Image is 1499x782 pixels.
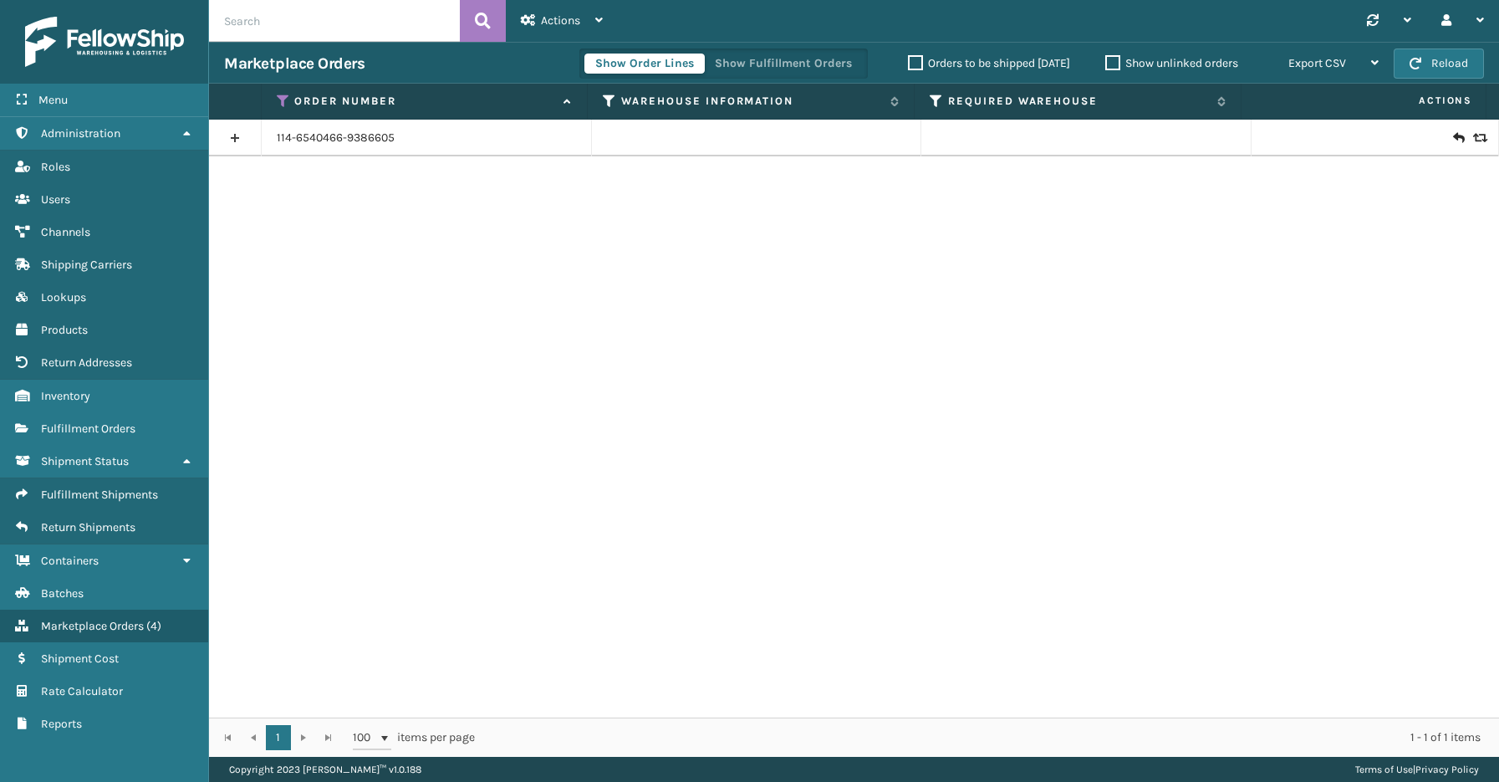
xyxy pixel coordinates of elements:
label: Required Warehouse [948,94,1209,109]
span: Actions [541,13,580,28]
a: 1 [266,725,291,750]
button: Show Fulfillment Orders [704,54,863,74]
a: 114-6540466-9386605 [277,130,395,146]
i: Replace [1473,132,1483,144]
span: Users [41,192,70,207]
span: Menu [38,93,68,107]
a: Terms of Use [1355,764,1413,775]
a: Privacy Policy [1415,764,1479,775]
span: Shipment Cost [41,652,119,666]
span: Shipping Carriers [41,258,132,272]
label: Order Number [294,94,555,109]
div: 1 - 1 of 1 items [498,729,1481,746]
span: Actions [1247,87,1482,115]
i: Create Return Label [1453,130,1463,146]
span: Reports [41,717,82,731]
p: Copyright 2023 [PERSON_NAME]™ v 1.0.188 [229,757,421,782]
span: Batches [41,586,84,601]
img: logo [25,17,184,67]
button: Show Order Lines [584,54,705,74]
label: Warehouse Information [621,94,882,109]
span: Shipment Status [41,454,129,468]
span: Export CSV [1288,56,1346,70]
label: Orders to be shipped [DATE] [908,56,1070,70]
span: ( 4 ) [146,619,161,633]
h3: Marketplace Orders [224,54,365,74]
span: Rate Calculator [41,684,123,698]
span: Fulfillment Shipments [41,488,158,502]
span: Channels [41,225,90,239]
span: items per page [353,725,475,750]
span: Return Addresses [41,355,132,370]
label: Show unlinked orders [1105,56,1238,70]
span: Products [41,323,88,337]
span: Return Shipments [41,520,135,534]
button: Reload [1394,49,1484,79]
div: | [1355,757,1479,782]
span: Roles [41,160,70,174]
span: Fulfillment Orders [41,422,135,436]
span: 100 [353,729,378,746]
span: Marketplace Orders [41,619,144,633]
span: Inventory [41,389,90,403]
span: Containers [41,554,99,568]
span: Lookups [41,290,86,304]
span: Administration [41,126,120,141]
